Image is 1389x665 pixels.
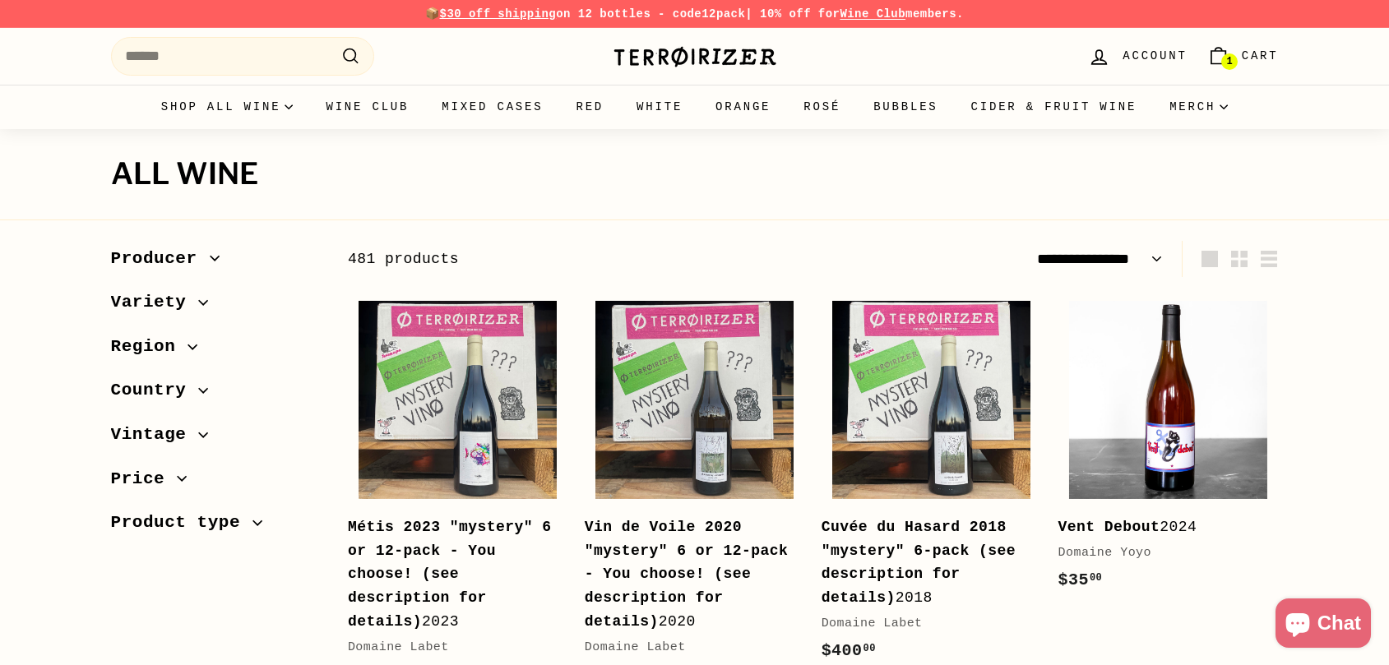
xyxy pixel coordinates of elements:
[840,7,905,21] a: Wine Club
[1153,85,1244,129] summary: Merch
[585,515,789,634] div: 2020
[111,505,322,549] button: Product type
[1058,519,1160,535] b: Vent Debout
[1058,570,1103,589] span: $35
[620,85,699,129] a: White
[1058,515,1262,539] div: 2024
[1058,543,1262,563] div: Domaine Yoyo
[857,85,954,129] a: Bubbles
[145,85,310,129] summary: Shop all wine
[559,85,620,129] a: Red
[1123,47,1187,65] span: Account
[111,333,188,361] span: Region
[348,519,552,630] b: Métis 2023 "mystery" 6 or 12-pack - You choose! (see description for details)
[111,241,322,285] button: Producer
[111,376,199,404] span: Country
[111,158,1279,191] h1: All wine
[699,85,787,129] a: Orange
[111,461,322,506] button: Price
[955,85,1154,129] a: Cider & Fruit Wine
[111,372,322,417] button: Country
[111,289,199,316] span: Variety
[701,7,745,21] strong: 12pack
[1271,598,1376,652] inbox-online-store-chat: Shopify online store chat
[111,329,322,373] button: Region
[863,643,875,654] sup: 00
[1242,47,1279,65] span: Cart
[440,7,557,21] span: $30 off shipping
[348,638,552,658] div: Domaine Labet
[111,465,178,493] span: Price
[111,284,322,329] button: Variety
[585,638,789,658] div: Domaine Labet
[1058,289,1279,609] a: Vent Debout2024Domaine Yoyo
[787,85,857,129] a: Rosé
[585,519,789,630] b: Vin de Voile 2020 "mystery" 6 or 12-pack - You choose! (see description for details)
[1090,572,1102,584] sup: 00
[111,5,1279,23] p: 📦 on 12 bottles - code | 10% off for members.
[111,509,253,537] span: Product type
[822,614,1026,634] div: Domaine Labet
[309,85,425,129] a: Wine Club
[348,515,552,634] div: 2023
[425,85,559,129] a: Mixed Cases
[1197,32,1289,81] a: Cart
[822,519,1016,606] b: Cuvée du Hasard 2018 "mystery" 6-pack (see description for details)
[111,421,199,449] span: Vintage
[111,245,210,273] span: Producer
[822,641,876,660] span: $400
[1078,32,1197,81] a: Account
[111,417,322,461] button: Vintage
[348,247,813,271] div: 481 products
[78,85,1312,129] div: Primary
[1226,56,1232,67] span: 1
[822,515,1026,610] div: 2018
